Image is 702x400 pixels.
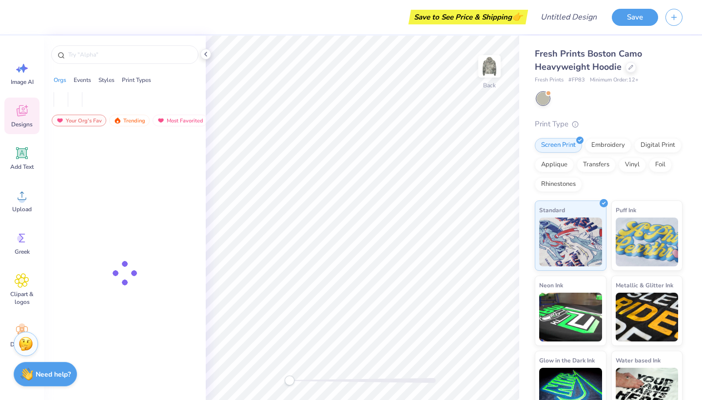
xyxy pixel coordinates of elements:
[535,76,564,84] span: Fresh Prints
[619,158,646,172] div: Vinyl
[539,355,595,365] span: Glow in the Dark Ink
[649,158,672,172] div: Foil
[539,293,602,341] img: Neon Ink
[539,280,563,290] span: Neon Ink
[616,218,679,266] img: Puff Ink
[122,76,151,84] div: Print Types
[616,205,636,215] span: Puff Ink
[533,7,604,27] input: Untitled Design
[52,115,106,126] div: Your Org's Fav
[56,117,64,124] img: most_fav.gif
[36,370,71,379] strong: Need help?
[483,81,496,90] div: Back
[114,117,121,124] img: trending.gif
[634,138,682,153] div: Digital Print
[568,76,585,84] span: # FP83
[535,138,582,153] div: Screen Print
[10,163,34,171] span: Add Text
[585,138,631,153] div: Embroidery
[539,205,565,215] span: Standard
[54,76,66,84] div: Orgs
[12,205,32,213] span: Upload
[153,115,208,126] div: Most Favorited
[411,10,526,24] div: Save to See Price & Shipping
[109,115,150,126] div: Trending
[616,293,679,341] img: Metallic & Glitter Ink
[98,76,115,84] div: Styles
[577,158,616,172] div: Transfers
[285,376,294,385] div: Accessibility label
[535,48,642,73] span: Fresh Prints Boston Camo Heavyweight Hoodie
[15,248,30,256] span: Greek
[157,117,165,124] img: most_fav.gif
[74,76,91,84] div: Events
[539,218,602,266] img: Standard
[11,78,34,86] span: Image AI
[616,355,661,365] span: Water based Ink
[10,340,34,348] span: Decorate
[6,290,38,306] span: Clipart & logos
[535,119,682,130] div: Print Type
[590,76,639,84] span: Minimum Order: 12 +
[535,177,582,192] div: Rhinestones
[11,120,33,128] span: Designs
[67,50,192,60] input: Try "Alpha"
[612,9,658,26] button: Save
[535,158,574,172] div: Applique
[512,11,523,22] span: 👉
[616,280,673,290] span: Metallic & Glitter Ink
[480,57,499,76] img: Back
